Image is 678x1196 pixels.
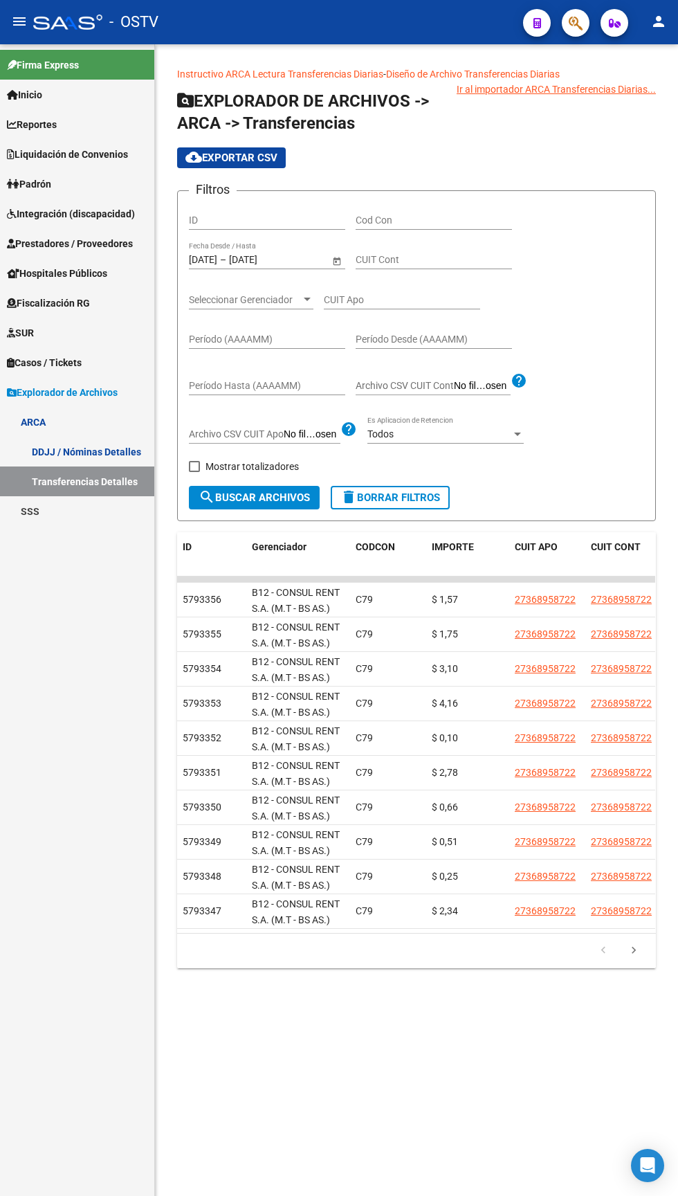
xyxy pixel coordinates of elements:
span: Hospitales Públicos [7,266,107,281]
span: $ 1,57 [432,594,458,605]
span: B12 - CONSUL RENT S.A. (M.T - BS AS.) [252,760,340,787]
span: CUIT APO [515,541,558,552]
span: C79 [356,905,373,916]
span: Todos [367,428,394,440]
span: 27368958722 [515,767,576,778]
span: 27368958722 [591,663,652,674]
span: C79 [356,871,373,882]
datatable-header-cell: IMPORTE [426,532,509,578]
datatable-header-cell: CUIT APO [509,532,585,578]
span: 27368958722 [591,732,652,743]
div: Ir al importador ARCA Transferencias Diarias... [457,82,656,97]
span: 27368958722 [515,663,576,674]
span: 5793354 [183,663,221,674]
div: Open Intercom Messenger [631,1149,664,1182]
span: 5793353 [183,698,221,709]
span: EXPLORADOR DE ARCHIVOS -> ARCA -> Transferencias [177,91,429,133]
span: Padrón [7,176,51,192]
span: 27368958722 [515,628,576,640]
span: $ 2,34 [432,905,458,916]
span: ID [183,541,192,552]
span: C79 [356,594,373,605]
span: Explorador de Archivos [7,385,118,400]
span: $ 0,25 [432,871,458,882]
span: IMPORTE [432,541,474,552]
span: B12 - CONSUL RENT S.A. (M.T - BS AS.) [252,725,340,752]
span: B12 - CONSUL RENT S.A. (M.T - BS AS.) [252,587,340,614]
span: 5793352 [183,732,221,743]
a: Instructivo ARCA Lectura Transferencias Diarias [177,69,383,80]
span: 5793348 [183,871,221,882]
span: C79 [356,801,373,813]
span: 5793349 [183,836,221,847]
span: 27368958722 [515,801,576,813]
span: CUIT CONT [591,541,641,552]
span: C79 [356,663,373,674]
button: Buscar Archivos [189,486,320,509]
span: $ 0,51 [432,836,458,847]
span: $ 1,75 [432,628,458,640]
span: 27368958722 [591,871,652,882]
input: Archivo CSV CUIT Cont [454,380,511,392]
span: 27368958722 [591,767,652,778]
span: $ 2,78 [432,767,458,778]
mat-icon: delete [340,489,357,505]
mat-icon: cloud_download [185,149,202,165]
span: Archivo CSV CUIT Cont [356,380,454,391]
span: 5793356 [183,594,221,605]
datatable-header-cell: Gerenciador [246,532,350,578]
mat-icon: menu [11,13,28,30]
span: Inicio [7,87,42,102]
datatable-header-cell: CUIT CONT [585,532,661,578]
span: SUR [7,325,34,341]
span: Buscar Archivos [199,491,310,504]
button: Exportar CSV [177,147,286,168]
datatable-header-cell: CODCON [350,532,398,578]
a: go to previous page [590,943,616,959]
span: 5793355 [183,628,221,640]
mat-icon: person [650,13,667,30]
span: B12 - CONSUL RENT S.A. (M.T - BS AS.) [252,795,340,822]
span: $ 4,16 [432,698,458,709]
mat-icon: search [199,489,215,505]
span: C79 [356,732,373,743]
span: 5793347 [183,905,221,916]
span: Exportar CSV [185,152,277,164]
p: - [177,66,656,82]
span: 5793350 [183,801,221,813]
span: 27368958722 [591,698,652,709]
span: - OSTV [109,7,158,37]
a: go to next page [621,943,647,959]
span: 27368958722 [591,836,652,847]
span: $ 3,10 [432,663,458,674]
span: C79 [356,628,373,640]
span: 27368958722 [515,732,576,743]
input: Fecha fin [229,254,297,266]
span: Integración (discapacidad) [7,206,135,221]
span: 27368958722 [515,836,576,847]
span: B12 - CONSUL RENT S.A. (M.T - BS AS.) [252,898,340,925]
span: B12 - CONSUL RENT S.A. (M.T - BS AS.) [252,829,340,856]
span: Mostrar totalizadores [205,458,299,475]
input: Archivo CSV CUIT Apo [284,428,340,441]
span: Reportes [7,117,57,132]
span: Gerenciador [252,541,306,552]
span: – [220,254,226,266]
span: B12 - CONSUL RENT S.A. (M.T - BS AS.) [252,691,340,718]
span: C79 [356,767,373,778]
span: Liquidación de Convenios [7,147,128,162]
span: 27368958722 [515,905,576,916]
span: 27368958722 [591,905,652,916]
span: C79 [356,836,373,847]
input: Fecha inicio [189,254,217,266]
span: Fiscalización RG [7,296,90,311]
span: 27368958722 [515,698,576,709]
span: Firma Express [7,57,79,73]
button: Open calendar [329,253,344,268]
span: Casos / Tickets [7,355,82,370]
button: Borrar Filtros [331,486,450,509]
datatable-header-cell: ID [177,532,246,578]
span: CODCON [356,541,395,552]
span: Seleccionar Gerenciador [189,294,301,306]
mat-icon: help [340,421,357,437]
